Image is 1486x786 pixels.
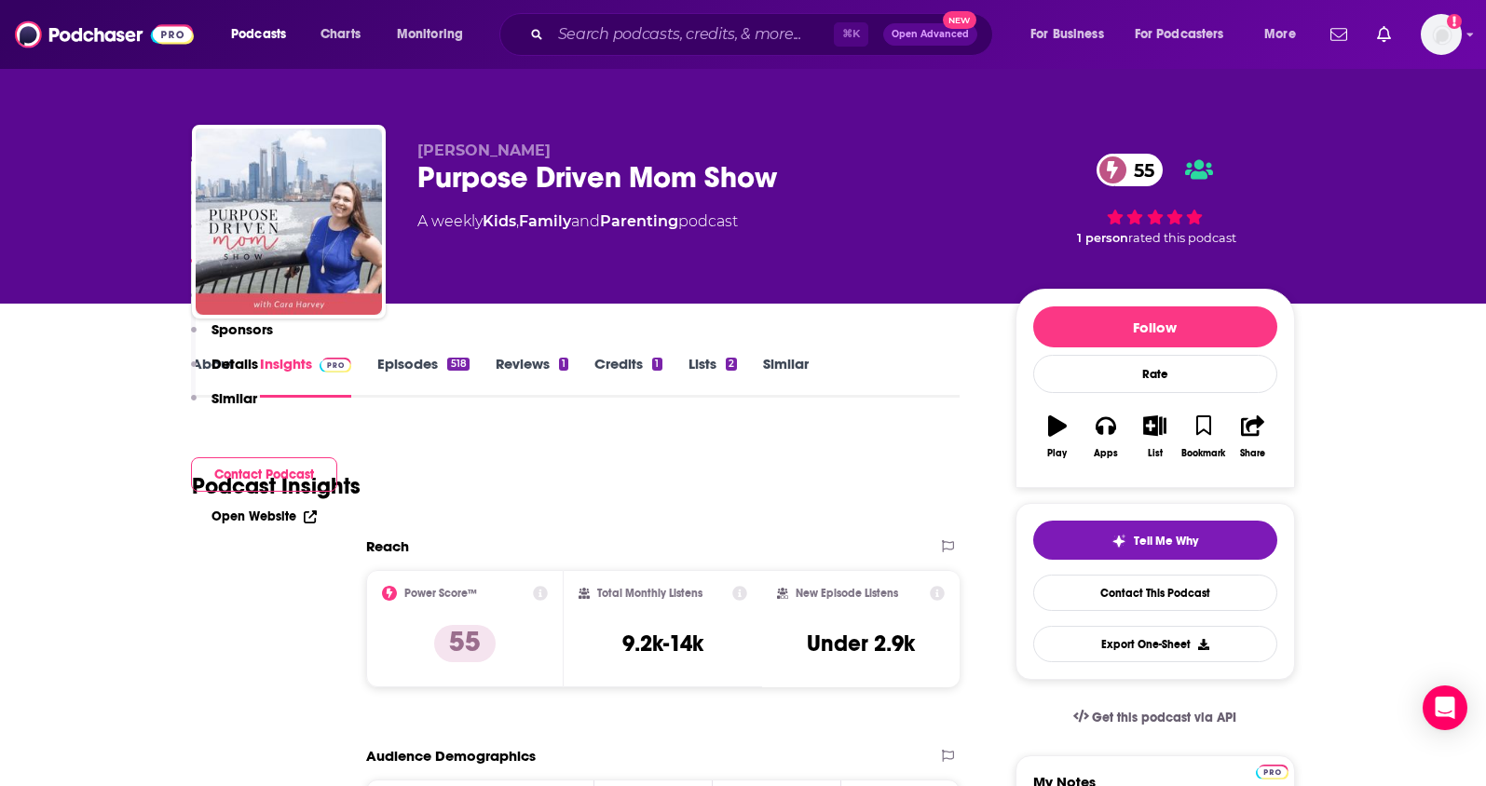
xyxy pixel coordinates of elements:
[943,11,976,29] span: New
[1370,19,1398,50] a: Show notifications dropdown
[1256,762,1288,779] a: Pro website
[1033,626,1277,662] button: Export One-Sheet
[308,20,372,49] a: Charts
[1447,14,1462,29] svg: Add a profile image
[1115,154,1164,186] span: 55
[1179,403,1228,470] button: Bookmark
[1058,695,1252,740] a: Get this podcast via API
[447,358,469,371] div: 518
[622,630,703,657] h3: 9.2k-14k
[519,212,571,230] a: Family
[1033,521,1277,560] button: tell me why sparkleTell Me Why
[1092,710,1236,725] span: Get this podcast via API
[1228,403,1276,470] button: Share
[1033,403,1082,470] button: Play
[600,212,678,230] a: Parenting
[516,212,519,230] span: ,
[597,587,702,600] h2: Total Monthly Listens
[726,358,737,371] div: 2
[1111,534,1126,549] img: tell me why sparkle
[1033,575,1277,611] a: Contact This Podcast
[1421,14,1462,55] img: User Profile
[1256,765,1288,779] img: Podchaser Pro
[1134,534,1198,549] span: Tell Me Why
[384,20,487,49] button: open menu
[434,625,496,662] p: 55
[1251,20,1319,49] button: open menu
[1033,306,1277,347] button: Follow
[191,457,337,492] button: Contact Podcast
[1181,448,1225,459] div: Bookmark
[1094,448,1118,459] div: Apps
[211,389,257,407] p: Similar
[892,30,969,39] span: Open Advanced
[1016,142,1295,257] div: 55 1 personrated this podcast
[796,587,898,600] h2: New Episode Listens
[196,129,382,315] img: Purpose Driven Mom Show
[1017,20,1127,49] button: open menu
[807,630,915,657] h3: Under 2.9k
[551,20,834,49] input: Search podcasts, credits, & more...
[559,358,568,371] div: 1
[191,389,257,424] button: Similar
[1128,231,1236,245] span: rated this podcast
[417,142,551,159] span: [PERSON_NAME]
[571,212,600,230] span: and
[211,355,258,373] p: Details
[496,355,568,398] a: Reviews1
[1148,448,1163,459] div: List
[1047,448,1067,459] div: Play
[366,747,536,765] h2: Audience Demographics
[218,20,310,49] button: open menu
[417,210,738,233] div: A weekly podcast
[594,355,661,398] a: Credits1
[1130,403,1179,470] button: List
[834,22,868,47] span: ⌘ K
[231,21,286,47] span: Podcasts
[652,358,661,371] div: 1
[688,355,737,398] a: Lists2
[1123,20,1251,49] button: open menu
[1323,19,1355,50] a: Show notifications dropdown
[1264,21,1296,47] span: More
[320,21,361,47] span: Charts
[483,212,516,230] a: Kids
[1030,21,1104,47] span: For Business
[1097,154,1164,186] a: 55
[1240,448,1265,459] div: Share
[404,587,477,600] h2: Power Score™
[517,13,1011,56] div: Search podcasts, credits, & more...
[397,21,463,47] span: Monitoring
[211,508,317,524] a: Open Website
[883,23,977,46] button: Open AdvancedNew
[1077,231,1128,245] span: 1 person
[1421,14,1462,55] span: Logged in as kochristina
[15,17,194,52] img: Podchaser - Follow, Share and Rate Podcasts
[1033,355,1277,393] div: Rate
[1135,21,1224,47] span: For Podcasters
[366,537,409,555] h2: Reach
[763,355,809,398] a: Similar
[191,355,258,389] button: Details
[1423,685,1467,730] div: Open Intercom Messenger
[1082,403,1130,470] button: Apps
[1421,14,1462,55] button: Show profile menu
[377,355,469,398] a: Episodes518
